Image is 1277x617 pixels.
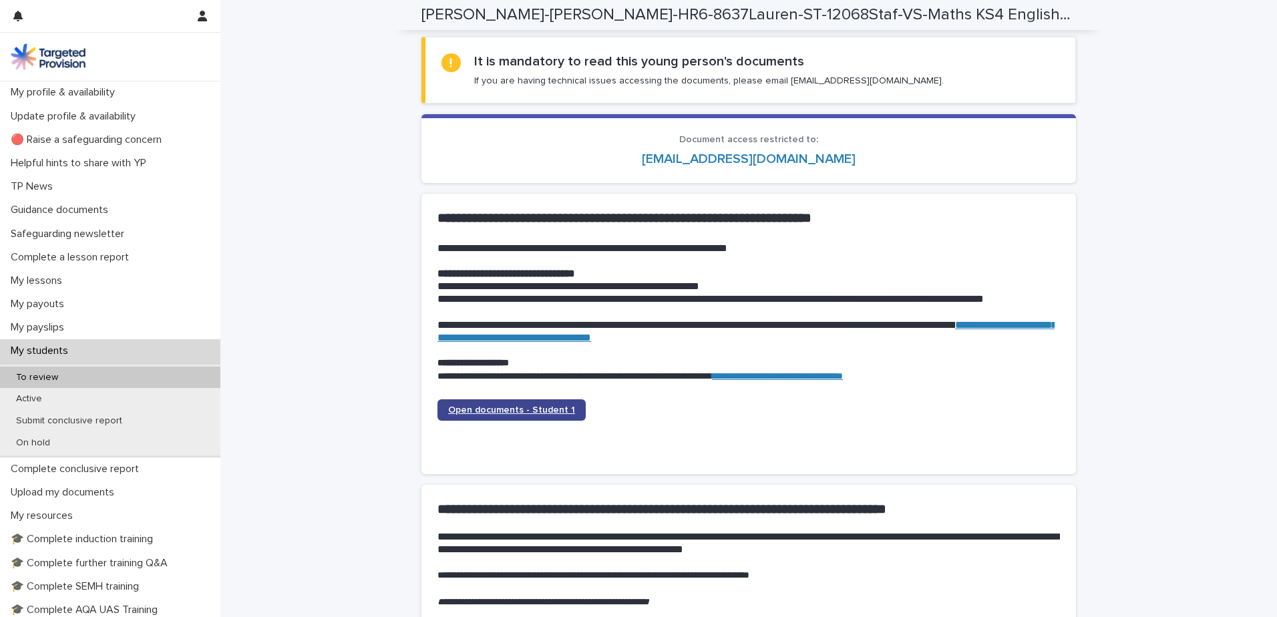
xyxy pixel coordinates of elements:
p: Upload my documents [5,486,125,499]
p: My payslips [5,321,75,334]
h2: [PERSON_NAME]-[PERSON_NAME]-HR6-8637Lauren-ST-12068Staf-VS-Maths KS4 English KS4-16371 [421,5,1071,25]
p: My resources [5,509,83,522]
p: Submit conclusive report [5,415,133,427]
p: My lessons [5,274,73,287]
p: On hold [5,437,61,449]
p: 🎓 Complete further training Q&A [5,557,178,570]
img: M5nRWzHhSzIhMunXDL62 [11,43,85,70]
p: Guidance documents [5,204,119,216]
p: 🎓 Complete induction training [5,533,164,546]
p: Complete conclusive report [5,463,150,475]
p: 🔴 Raise a safeguarding concern [5,134,172,146]
span: Document access restricted to: [679,135,818,144]
p: TP News [5,180,63,193]
p: Safeguarding newsletter [5,228,135,240]
p: To review [5,372,69,383]
p: If you are having technical issues accessing the documents, please email [EMAIL_ADDRESS][DOMAIN_N... [474,75,944,87]
p: 🎓 Complete AQA UAS Training [5,604,168,616]
p: My profile & availability [5,86,126,99]
p: My payouts [5,298,75,311]
p: Complete a lesson report [5,251,140,264]
span: Open documents - Student 1 [448,405,575,415]
p: Helpful hints to share with YP [5,157,157,170]
p: Update profile & availability [5,110,146,123]
p: 🎓 Complete SEMH training [5,580,150,593]
h2: It is mandatory to read this young person's documents [474,53,804,69]
p: Active [5,393,53,405]
a: Open documents - Student 1 [437,399,586,421]
p: My students [5,345,79,357]
a: [EMAIL_ADDRESS][DOMAIN_NAME] [642,152,856,166]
